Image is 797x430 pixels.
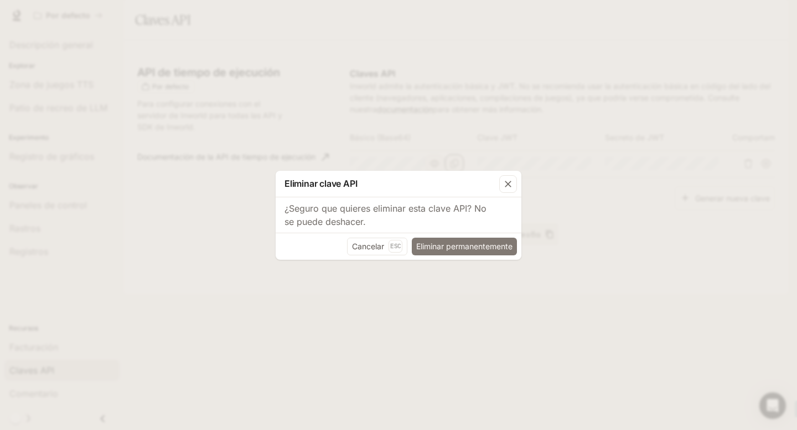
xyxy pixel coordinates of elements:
font: Esc [390,242,401,250]
font: ¿Seguro que quieres eliminar esta clave API? No se puede deshacer. [284,203,487,227]
button: Eliminar permanentemente [412,238,517,255]
button: CancelarEsc [347,238,407,255]
font: Eliminar clave API [284,178,357,189]
font: Eliminar permanentemente [416,242,513,251]
font: Cancelar [352,242,384,251]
